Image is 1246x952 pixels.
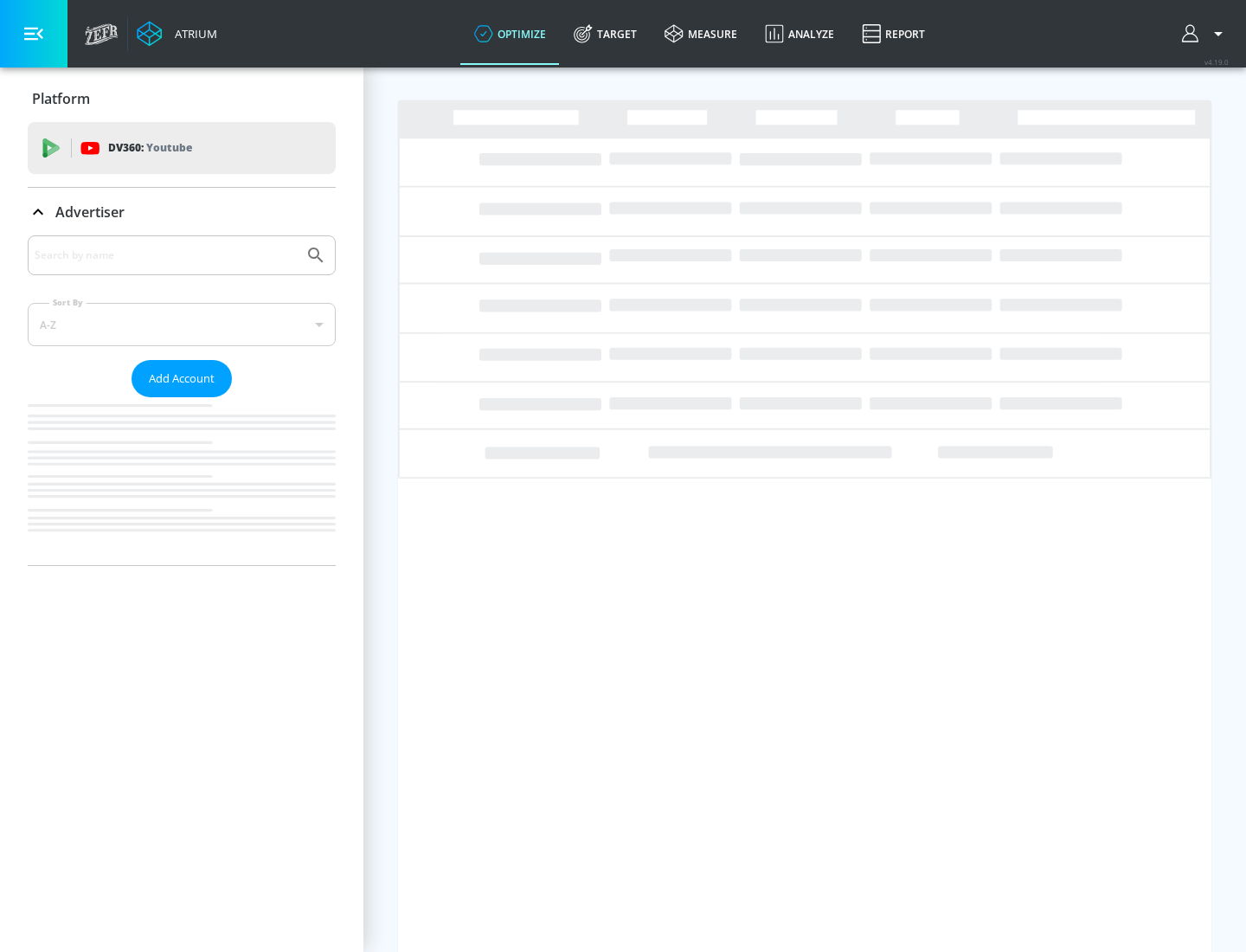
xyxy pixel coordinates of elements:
div: Platform [28,74,336,123]
span: Add Account [149,369,215,389]
a: Target [560,3,651,65]
p: DV360: [108,138,192,158]
div: Advertiser [28,235,336,565]
input: Search by name [35,244,297,267]
div: DV360: Youtube [28,122,336,174]
div: Atrium [168,26,217,42]
a: Atrium [137,21,217,47]
label: Sort By [49,297,87,308]
p: Youtube [146,138,192,157]
div: A-Z [28,303,336,346]
button: Add Account [132,360,232,397]
p: Advertiser [55,203,125,222]
nav: list of Advertiser [28,397,336,565]
div: Advertiser [28,188,336,236]
a: Report [848,3,939,65]
a: optimize [460,3,560,65]
span: v 4.19.0 [1204,57,1229,67]
p: Platform [32,89,90,108]
a: Analyze [751,3,848,65]
a: measure [651,3,751,65]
